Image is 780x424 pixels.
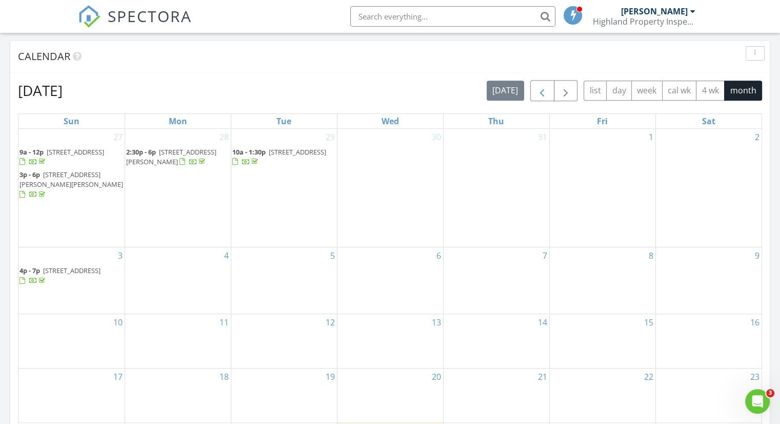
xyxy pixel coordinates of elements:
[655,314,762,368] td: Go to August 16, 2025
[18,49,70,63] span: Calendar
[43,266,101,275] span: [STREET_ADDRESS]
[647,129,655,145] a: Go to August 1, 2025
[62,114,82,128] a: Sunday
[337,314,443,368] td: Go to August 13, 2025
[766,389,774,397] span: 3
[631,81,663,101] button: week
[19,265,124,287] a: 4p - 7p [STREET_ADDRESS]
[549,129,655,247] td: Go to August 1, 2025
[642,314,655,331] a: Go to August 15, 2025
[379,114,401,128] a: Wednesday
[217,314,231,331] a: Go to August 11, 2025
[232,147,266,157] span: 10a - 1:30p
[18,314,125,368] td: Go to August 10, 2025
[125,368,231,422] td: Go to August 18, 2025
[536,369,549,385] a: Go to August 21, 2025
[430,369,443,385] a: Go to August 20, 2025
[621,6,688,16] div: [PERSON_NAME]
[19,266,101,285] a: 4p - 7p [STREET_ADDRESS]
[78,14,192,35] a: SPECTORA
[748,369,762,385] a: Go to August 23, 2025
[606,81,632,101] button: day
[108,5,192,27] span: SPECTORA
[111,369,125,385] a: Go to August 17, 2025
[19,147,44,157] span: 9a - 12p
[595,114,610,128] a: Friday
[655,368,762,422] td: Go to August 23, 2025
[19,147,104,166] a: 9a - 12p [STREET_ADDRESS]
[324,369,337,385] a: Go to August 19, 2025
[125,314,231,368] td: Go to August 11, 2025
[47,147,104,157] span: [STREET_ADDRESS]
[111,314,125,331] a: Go to August 10, 2025
[126,147,216,166] a: 2:30p - 6p [STREET_ADDRESS][PERSON_NAME]
[126,147,156,157] span: 2:30p - 6p
[443,247,549,314] td: Go to August 7, 2025
[217,369,231,385] a: Go to August 18, 2025
[443,314,549,368] td: Go to August 14, 2025
[231,247,337,314] td: Go to August 5, 2025
[125,247,231,314] td: Go to August 4, 2025
[584,81,607,101] button: list
[443,368,549,422] td: Go to August 21, 2025
[430,314,443,331] a: Go to August 13, 2025
[487,81,524,101] button: [DATE]
[231,314,337,368] td: Go to August 12, 2025
[19,146,124,168] a: 9a - 12p [STREET_ADDRESS]
[700,114,717,128] a: Saturday
[443,129,549,247] td: Go to July 31, 2025
[536,129,549,145] a: Go to July 31, 2025
[274,114,293,128] a: Tuesday
[337,247,443,314] td: Go to August 6, 2025
[554,80,578,101] button: Next month
[662,81,697,101] button: cal wk
[111,129,125,145] a: Go to July 27, 2025
[269,147,326,157] span: [STREET_ADDRESS]
[655,129,762,247] td: Go to August 2, 2025
[655,247,762,314] td: Go to August 9, 2025
[19,170,40,179] span: 3p - 6p
[724,81,762,101] button: month
[217,129,231,145] a: Go to July 28, 2025
[593,16,695,27] div: Highland Property Inspections LLC
[748,314,762,331] a: Go to August 16, 2025
[18,368,125,422] td: Go to August 17, 2025
[337,129,443,247] td: Go to July 30, 2025
[18,247,125,314] td: Go to August 3, 2025
[486,114,506,128] a: Thursday
[125,129,231,247] td: Go to July 28, 2025
[19,170,123,189] span: [STREET_ADDRESS][PERSON_NAME][PERSON_NAME]
[324,129,337,145] a: Go to July 29, 2025
[19,169,124,201] a: 3p - 6p [STREET_ADDRESS][PERSON_NAME][PERSON_NAME]
[647,247,655,264] a: Go to August 8, 2025
[78,5,101,28] img: The Best Home Inspection Software - Spectora
[549,247,655,314] td: Go to August 8, 2025
[337,368,443,422] td: Go to August 20, 2025
[541,247,549,264] a: Go to August 7, 2025
[328,247,337,264] a: Go to August 5, 2025
[696,81,725,101] button: 4 wk
[324,314,337,331] a: Go to August 12, 2025
[350,6,555,27] input: Search everything...
[536,314,549,331] a: Go to August 14, 2025
[232,147,326,166] a: 10a - 1:30p [STREET_ADDRESS]
[753,247,762,264] a: Go to August 9, 2025
[232,146,336,168] a: 10a - 1:30p [STREET_ADDRESS]
[745,389,770,414] iframe: Intercom live chat
[19,266,40,275] span: 4p - 7p
[530,80,554,101] button: Previous month
[430,129,443,145] a: Go to July 30, 2025
[18,129,125,247] td: Go to July 27, 2025
[642,369,655,385] a: Go to August 22, 2025
[167,114,189,128] a: Monday
[231,368,337,422] td: Go to August 19, 2025
[19,170,123,199] a: 3p - 6p [STREET_ADDRESS][PERSON_NAME][PERSON_NAME]
[549,314,655,368] td: Go to August 15, 2025
[753,129,762,145] a: Go to August 2, 2025
[222,247,231,264] a: Go to August 4, 2025
[18,80,63,101] h2: [DATE]
[126,146,230,168] a: 2:30p - 6p [STREET_ADDRESS][PERSON_NAME]
[231,129,337,247] td: Go to July 29, 2025
[549,368,655,422] td: Go to August 22, 2025
[116,247,125,264] a: Go to August 3, 2025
